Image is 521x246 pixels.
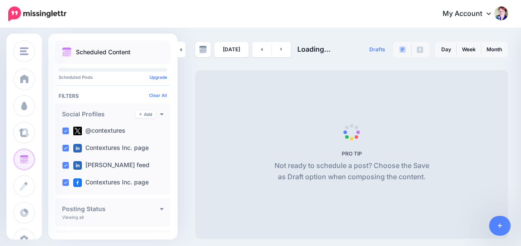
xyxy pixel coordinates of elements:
[457,43,481,56] a: Week
[214,42,249,57] a: [DATE]
[271,150,433,157] h5: PRO TIP
[8,6,66,21] img: Missinglettr
[73,178,82,187] img: facebook-square.png
[481,43,507,56] a: Month
[150,75,167,80] a: Upgrade
[59,93,167,99] h4: Filters
[297,45,331,53] span: Loading...
[199,46,207,53] img: calendar-grey-darker.png
[434,3,508,25] a: My Account
[73,161,150,170] label: [PERSON_NAME] feed
[271,160,433,183] p: Not ready to schedule a post? Choose the Save as Draft option when composing the content.
[73,161,82,170] img: linkedin-square.png
[417,47,423,53] img: facebook-grey-square.png
[73,144,149,153] label: Contextures Inc. page
[73,127,125,135] label: @contextures
[149,93,167,98] a: Clear All
[62,111,136,117] h4: Social Profiles
[399,46,406,53] img: paragraph-boxed.png
[20,47,28,55] img: menu.png
[73,144,82,153] img: linkedin-square.png
[76,49,131,55] p: Scheduled Content
[436,43,456,56] a: Day
[73,127,82,135] img: twitter-square.png
[369,47,385,52] span: Drafts
[364,42,390,57] a: Drafts
[59,75,167,79] p: Scheduled Posts
[73,178,149,187] label: Contextures Inc. page
[62,47,72,57] img: calendar.png
[136,110,156,118] a: Add
[62,215,84,220] p: Viewing all
[62,206,160,212] h4: Posting Status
